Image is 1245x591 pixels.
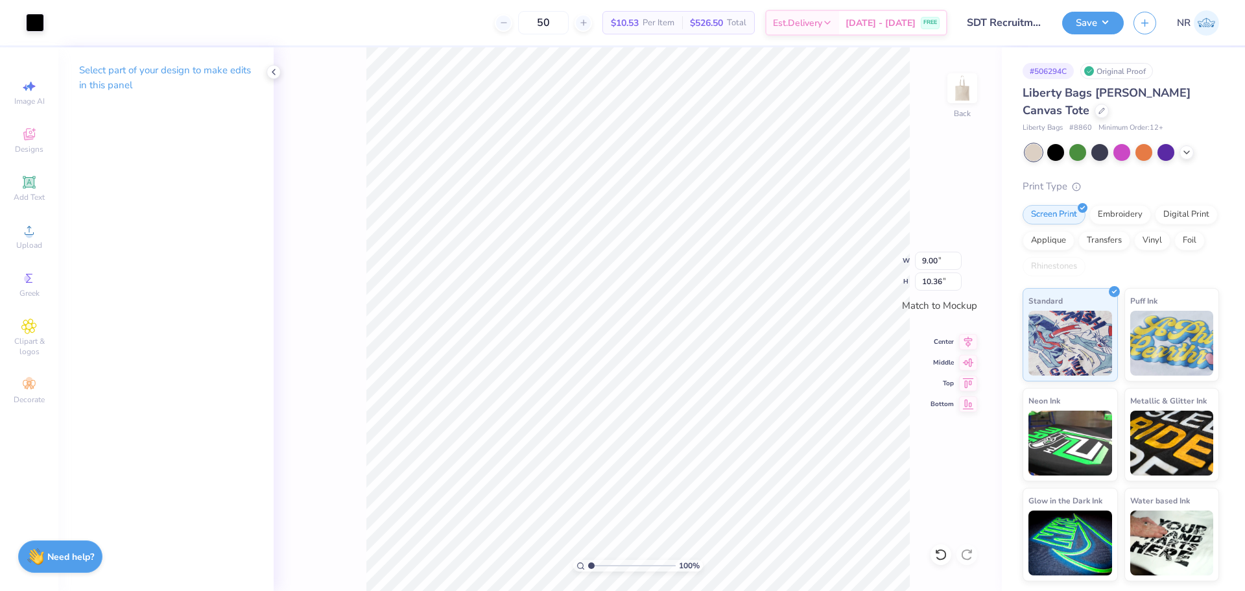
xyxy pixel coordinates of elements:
div: Screen Print [1023,205,1085,224]
p: Select part of your design to make edits in this panel [79,63,253,93]
div: Embroidery [1089,205,1151,224]
span: Liberty Bags [PERSON_NAME] Canvas Tote [1023,85,1191,118]
span: Liberty Bags [1023,123,1063,134]
span: Top [931,379,954,388]
span: Upload [16,240,42,250]
img: Back [949,75,975,101]
img: Niki Roselle Tendencia [1194,10,1219,36]
div: Print Type [1023,179,1219,194]
div: Back [954,108,971,119]
span: Add Text [14,192,45,202]
span: Neon Ink [1028,394,1060,407]
div: Original Proof [1080,63,1153,79]
div: Digital Print [1155,205,1218,224]
div: Foil [1174,231,1205,250]
span: Minimum Order: 12 + [1098,123,1163,134]
img: Metallic & Glitter Ink [1130,411,1214,476]
img: Puff Ink [1130,311,1214,376]
span: Greek [19,288,40,298]
input: – – [518,11,569,34]
span: Clipart & logos [6,336,52,357]
div: Rhinestones [1023,257,1085,276]
img: Glow in the Dark Ink [1028,511,1112,575]
img: Neon Ink [1028,411,1112,476]
a: NR [1177,10,1219,36]
img: Standard [1028,311,1112,376]
div: Applique [1023,231,1074,250]
span: Water based Ink [1130,494,1190,507]
strong: Need help? [47,551,94,563]
span: Decorate [14,394,45,405]
div: Transfers [1078,231,1130,250]
span: Image AI [14,96,45,106]
span: [DATE] - [DATE] [846,16,916,30]
span: 100 % [679,560,700,572]
input: Untitled Design [957,10,1052,36]
span: NR [1177,16,1191,30]
span: Bottom [931,400,954,409]
button: Save [1062,12,1124,34]
span: FREE [923,18,937,27]
span: Center [931,337,954,346]
span: $10.53 [611,16,639,30]
span: Per Item [643,16,674,30]
span: Metallic & Glitter Ink [1130,394,1207,407]
span: Glow in the Dark Ink [1028,494,1102,507]
span: Designs [15,144,43,154]
span: # 8860 [1069,123,1092,134]
span: Est. Delivery [773,16,822,30]
span: Middle [931,358,954,367]
div: # 506294C [1023,63,1074,79]
span: Puff Ink [1130,294,1157,308]
div: Vinyl [1134,231,1170,250]
span: $526.50 [690,16,723,30]
img: Water based Ink [1130,511,1214,575]
span: Standard [1028,294,1063,308]
span: Total [727,16,746,30]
